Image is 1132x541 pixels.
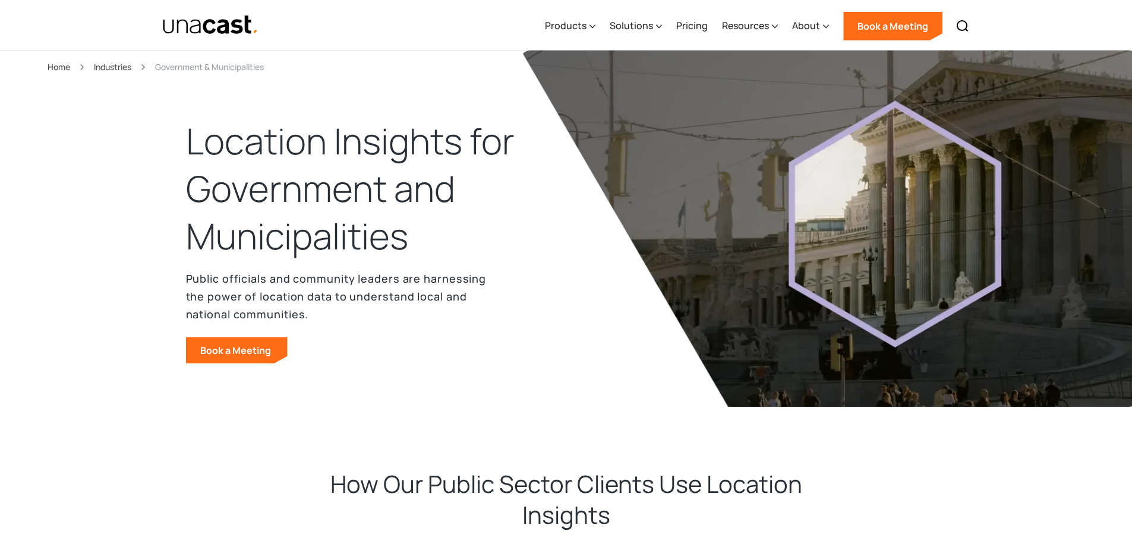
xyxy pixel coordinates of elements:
[545,18,587,33] div: Products
[956,19,970,33] img: Search icon
[610,2,662,50] div: Solutions
[722,18,769,33] div: Resources
[610,18,653,33] div: Solutions
[186,118,528,260] h1: Location Insights for Government and Municipalities
[186,270,495,323] p: Public officials and community leaders are harnessing the power of location data to understand lo...
[792,2,829,50] div: About
[48,60,70,74] a: Home
[722,2,778,50] div: Resources
[792,18,820,33] div: About
[545,2,595,50] div: Products
[162,15,259,36] img: Unacast text logo
[162,15,259,36] a: home
[676,2,708,50] a: Pricing
[94,60,131,74] a: Industries
[329,469,804,530] h2: How Our Public Sector Clients Use Location Insights
[186,337,288,363] a: Book a Meeting
[843,12,942,40] a: Book a Meeting
[155,60,264,74] div: Government & Municipalities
